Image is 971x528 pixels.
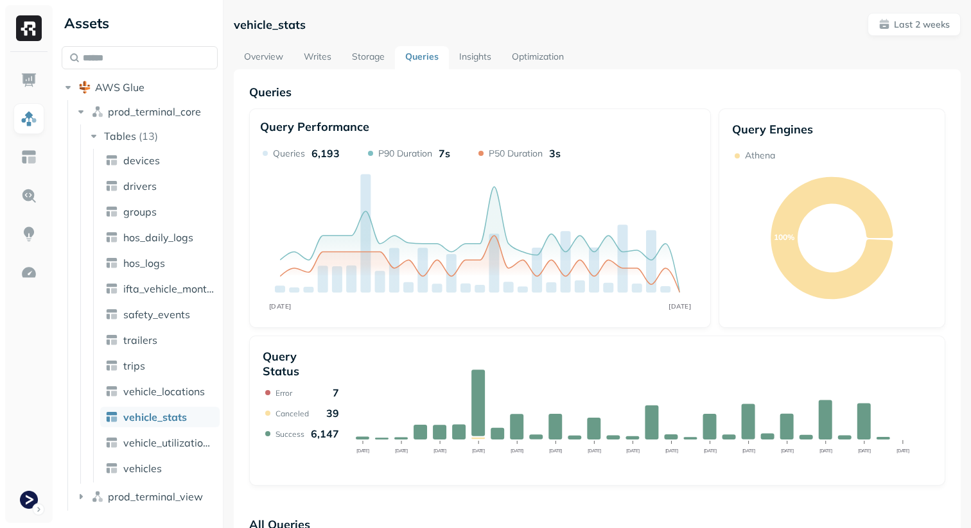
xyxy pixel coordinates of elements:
p: P90 Duration [378,148,432,160]
p: 6,193 [311,147,340,160]
img: root [78,81,91,94]
p: 6,147 [311,427,339,440]
img: Asset Explorer [21,149,37,166]
p: 7s [439,147,450,160]
p: Athena [745,149,775,162]
a: trailers [100,330,220,350]
a: drivers [100,176,220,196]
button: Tables(13) [87,126,219,146]
tspan: [DATE] [897,448,909,454]
tspan: [DATE] [433,448,446,454]
a: Insights [449,46,502,69]
p: Canceled [276,409,309,418]
a: devices [100,150,220,171]
div: Assets [62,13,218,33]
span: vehicle_locations [123,385,205,398]
p: Queries [273,148,305,160]
a: ifta_vehicle_months [100,278,220,299]
img: namespace [91,490,104,503]
span: trailers [123,334,157,346]
a: vehicle_utilization_day [100,432,220,453]
span: Tables [104,130,136,142]
img: Ryft [16,15,42,41]
tspan: [DATE] [588,448,601,454]
img: table [105,308,118,321]
button: prod_terminal_core [74,101,218,122]
p: vehicle_stats [234,17,306,32]
a: Storage [342,46,395,69]
span: safety_events [123,308,190,321]
img: namespace [91,105,104,118]
a: vehicle_stats [100,407,220,427]
p: Error [276,388,292,398]
p: Last 2 weeks [894,19,950,31]
img: table [105,334,118,346]
a: safety_events [100,304,220,325]
img: table [105,154,118,167]
img: Optimization [21,264,37,281]
img: table [105,359,118,372]
tspan: [DATE] [781,448,794,454]
p: 39 [326,407,339,420]
img: table [105,385,118,398]
a: Overview [234,46,293,69]
img: table [105,257,118,269]
span: groups [123,205,157,218]
span: ifta_vehicle_months [123,282,214,295]
tspan: [DATE] [669,302,691,310]
p: Queries [249,85,945,99]
span: prod_terminal_view [108,490,203,503]
p: Query Performance [260,119,369,134]
img: table [105,205,118,218]
button: prod_terminal_view [74,486,218,507]
a: Writes [293,46,342,69]
tspan: [DATE] [665,448,678,454]
a: groups [100,201,220,222]
tspan: [DATE] [704,448,717,454]
a: vehicles [100,458,220,479]
p: Query Engines [732,122,932,137]
p: Query Status [263,349,330,379]
p: 3s [549,147,561,160]
tspan: [DATE] [742,448,755,454]
span: prod_terminal_core [108,105,201,118]
img: Insights [21,226,37,243]
img: Query Explorer [21,187,37,204]
button: Last 2 weeks [868,13,961,36]
span: AWS Glue [95,81,144,94]
a: hos_logs [100,253,220,273]
p: Success [276,429,304,439]
a: vehicle_locations [100,381,220,402]
img: Assets [21,110,37,127]
img: table [105,462,118,475]
span: vehicles [123,462,162,475]
text: 100% [774,232,794,242]
img: table [105,436,118,449]
span: hos_daily_logs [123,231,193,244]
tspan: [DATE] [858,448,871,454]
button: AWS Glue [62,77,218,98]
tspan: [DATE] [627,448,640,454]
img: table [105,411,118,423]
p: ( 13 ) [139,130,158,142]
a: hos_daily_logs [100,227,220,248]
tspan: [DATE] [269,302,292,310]
span: hos_logs [123,257,165,269]
img: table [105,231,118,244]
span: trips [123,359,145,372]
p: 7 [333,386,339,399]
img: table [105,282,118,295]
tspan: [DATE] [356,448,369,454]
span: vehicle_utilization_day [123,436,214,449]
p: P50 Duration [489,148,543,160]
a: Queries [395,46,449,69]
span: drivers [123,180,157,192]
tspan: [DATE] [819,448,832,454]
tspan: [DATE] [549,448,562,454]
tspan: [DATE] [511,448,523,454]
img: Dashboard [21,72,37,89]
img: table [105,180,118,192]
span: devices [123,154,160,167]
a: trips [100,355,220,376]
tspan: [DATE] [395,448,408,454]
